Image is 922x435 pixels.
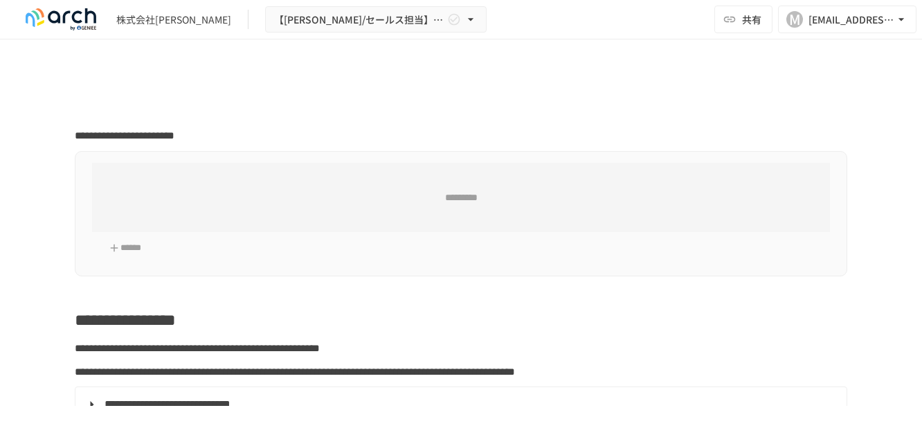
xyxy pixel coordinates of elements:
[786,11,803,28] div: M
[265,6,487,33] button: 【[PERSON_NAME]/セールス担当】株式会社[PERSON_NAME]_初期設定サポート
[17,8,105,30] img: logo-default@2x-9cf2c760.svg
[274,11,444,28] span: 【[PERSON_NAME]/セールス担当】株式会社[PERSON_NAME]_初期設定サポート
[116,12,231,27] div: 株式会社[PERSON_NAME]
[808,11,894,28] div: [EMAIL_ADDRESS][DOMAIN_NAME]
[714,6,772,33] button: 共有
[778,6,916,33] button: M[EMAIL_ADDRESS][DOMAIN_NAME]
[742,12,761,27] span: 共有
